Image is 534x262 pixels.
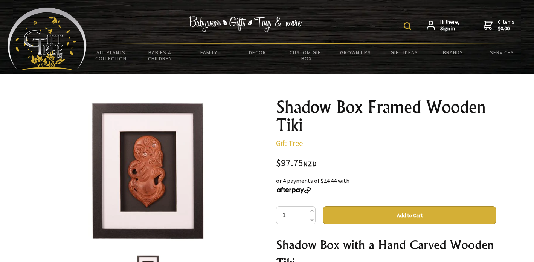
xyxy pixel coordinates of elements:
[331,44,380,60] a: Grown Ups
[498,25,514,32] strong: $0.00
[303,159,317,168] span: NZD
[440,25,459,32] strong: Sign in
[276,138,303,148] a: Gift Tree
[276,176,496,194] div: or 4 payments of $24.44 with
[478,44,526,60] a: Services
[276,158,496,169] div: $97.75
[276,187,312,194] img: Afterpay
[75,98,221,245] img: Shadow Box Framed Wooden Tiki
[87,44,136,66] a: All Plants Collection
[233,44,282,60] a: Decor
[440,19,459,32] span: Hi there,
[429,44,478,60] a: Brands
[484,19,514,32] a: 0 items$0.00
[276,98,496,134] h1: Shadow Box Framed Wooden Tiki
[8,8,87,70] img: Babyware - Gifts - Toys and more...
[189,16,302,32] img: Babywear - Gifts - Toys & more
[282,44,331,66] a: Custom Gift Box
[380,44,429,60] a: Gift Ideas
[498,18,514,32] span: 0 items
[136,44,185,66] a: Babies & Children
[323,206,496,224] button: Add to Cart
[427,19,459,32] a: Hi there,Sign in
[404,22,411,30] img: product search
[185,44,233,60] a: Family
